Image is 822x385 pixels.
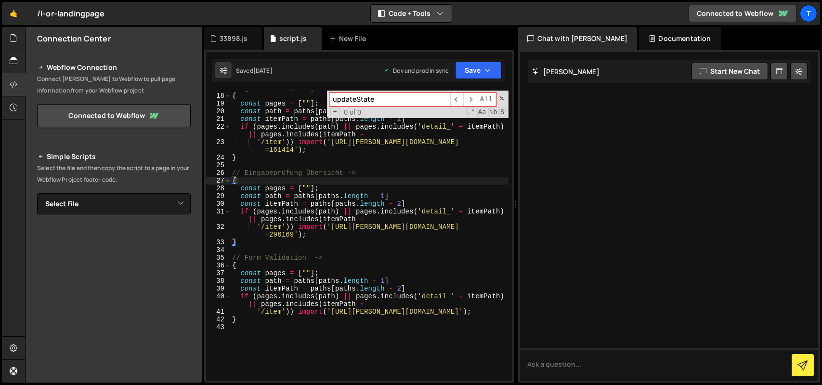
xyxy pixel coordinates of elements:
div: Saved [236,66,273,75]
div: 39 [206,285,231,292]
div: 21 [206,115,231,123]
span: Search In Selection [499,107,506,117]
p: Select the file and then copy the script to a page in your Webflow Project footer code. [37,162,191,186]
div: 37 [206,269,231,277]
div: 20 [206,107,231,115]
div: 31 [206,208,231,223]
div: /l-or-landingpage [37,8,104,19]
input: Search for [329,93,450,106]
span: ​ [463,93,477,106]
a: 🤙 [2,2,26,25]
div: Dev and prod in sync [383,66,449,75]
a: t [800,5,817,22]
div: 30 [206,200,231,208]
span: Alt-Enter [477,93,496,106]
span: RegExp Search [466,107,476,117]
div: 27 [206,177,231,185]
span: Toggle Replace mode [330,107,340,116]
div: 42 [206,316,231,323]
div: 40 [206,292,231,308]
a: Connected to Webflow [689,5,797,22]
div: 18 [206,92,231,100]
h2: [PERSON_NAME] [533,67,600,76]
div: 22 [206,123,231,138]
div: Chat with [PERSON_NAME] [518,27,638,50]
span: Whole Word Search [488,107,498,117]
iframe: YouTube video player [37,230,192,317]
button: Save [455,62,502,79]
div: 19 [206,100,231,107]
div: 38 [206,277,231,285]
h2: Simple Scripts [37,151,191,162]
span: CaseSensitive Search [477,107,487,117]
div: New File [329,34,370,43]
div: [DATE] [253,66,273,75]
a: Connected to Webflow [37,104,191,127]
div: 33898.js [220,34,248,43]
div: 35 [206,254,231,262]
div: 43 [206,323,231,331]
h2: Connection Center [37,33,111,44]
div: 24 [206,154,231,161]
span: 0 of 0 [340,108,365,116]
div: 26 [206,169,231,177]
div: 23 [206,138,231,154]
div: 41 [206,308,231,316]
h2: Webflow Connection [37,62,191,73]
div: script.js [279,34,307,43]
button: Start new chat [692,63,768,80]
div: 33 [206,239,231,246]
div: 28 [206,185,231,192]
div: 34 [206,246,231,254]
button: Code + Tools [371,5,452,22]
div: 32 [206,223,231,239]
div: 29 [206,192,231,200]
span: ​ [450,93,464,106]
div: 36 [206,262,231,269]
div: 25 [206,161,231,169]
p: Connect [PERSON_NAME] to Webflow to pull page information from your Webflow project [37,73,191,96]
div: Documentation [639,27,720,50]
